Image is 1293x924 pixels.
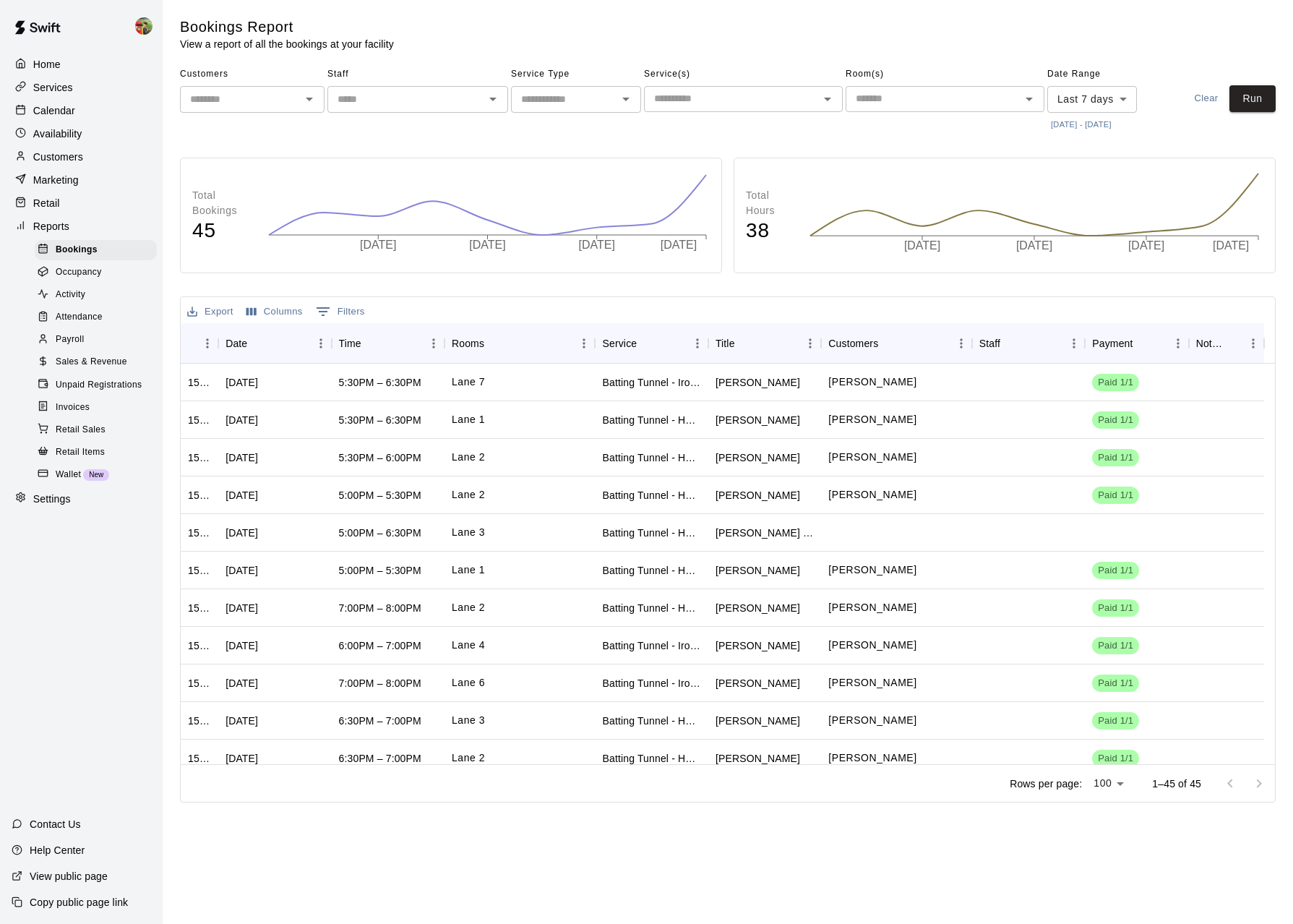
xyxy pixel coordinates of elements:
[746,218,795,244] h4: 38
[225,526,258,540] div: Tue, Oct 14, 2025
[716,563,800,578] div: Brayden Cevallos
[35,420,157,440] div: Retail Sales
[339,323,361,364] div: Time
[56,333,84,347] span: Payroll
[1092,639,1139,653] span: Paid 1/1
[602,563,700,578] div: Batting Tunnel - Hack Attack
[602,638,700,653] div: Batting Tunnel - Iron Mike Pitching Machine
[1092,376,1139,390] span: Paid 1/1
[602,323,637,364] div: Service
[339,714,421,728] div: 6:30PM – 7:00PM
[33,492,71,506] p: Settings
[12,146,151,168] div: Customers
[35,374,163,396] a: Unpaid Registrations
[452,412,485,427] p: Lane 1
[184,301,237,323] button: Export
[35,351,163,374] a: Sales & Revenue
[188,751,211,766] div: 1519459
[1214,240,1250,252] tspan: [DATE]
[132,12,163,40] div: Matthew Cotter
[1092,752,1139,766] span: Paid 1/1
[1010,777,1082,791] p: Rows per page:
[452,487,485,502] p: Lane 2
[716,638,800,653] div: Noah Lukach
[828,323,878,364] div: Customers
[83,471,109,479] span: New
[35,285,157,305] div: Activity
[33,150,83,164] p: Customers
[452,750,485,766] p: Lane 2
[360,239,396,251] tspan: [DATE]
[1152,777,1201,791] p: 1–45 of 45
[735,333,755,354] button: Sort
[180,17,394,37] h5: Bookings Report
[444,323,596,364] div: Rooms
[33,219,69,234] p: Reports
[452,323,484,364] div: Rooms
[1017,240,1053,252] tspan: [DATE]
[602,601,700,615] div: Batting Tunnel - Hack Attack
[846,63,1044,86] span: Room(s)
[188,413,211,427] div: 1520961
[1092,714,1139,728] span: Paid 1/1
[602,714,700,728] div: Batting Tunnel - Hack Attack
[716,488,800,502] div: Landon Peel
[828,750,916,766] p: Nate Salinas
[188,601,211,615] div: 1519748
[33,103,75,118] p: Calendar
[716,751,800,766] div: Nate Salinas
[452,600,485,615] p: Lane 2
[1092,564,1139,578] span: Paid 1/1
[56,243,98,257] span: Bookings
[310,333,332,354] button: Menu
[35,284,163,307] a: Activity
[828,487,916,502] p: Landon Peel
[1085,323,1188,364] div: Payment
[56,445,105,460] span: Retail Items
[225,601,258,615] div: Mon, Oct 13, 2025
[595,323,708,364] div: Service
[483,89,503,109] button: Open
[1092,602,1139,615] span: Paid 1/1
[511,63,641,86] span: Service Type
[602,751,700,766] div: Batting Tunnel - Hack Attack
[339,375,421,390] div: 5:30PM – 6:30PM
[247,333,267,354] button: Sort
[817,89,838,109] button: Open
[339,676,421,690] div: 7:00PM – 8:00PM
[1047,63,1137,86] span: Date Range
[30,817,81,831] p: Contact Us
[225,676,258,690] div: Tue, Oct 14, 2025
[56,468,81,482] span: Wallet
[56,378,142,393] span: Unpaid Registrations
[30,869,108,884] p: View public page
[35,375,157,395] div: Unpaid Registrations
[828,600,916,615] p: Louie Gerrero
[746,188,795,218] p: Total Hours
[35,441,163,463] a: Retail Items
[35,419,163,441] a: Retail Sales
[1092,323,1133,364] div: Payment
[716,601,800,615] div: Louie Guerrero
[644,63,843,86] span: Service(s)
[716,714,800,728] div: Nate Salinas
[192,188,254,218] p: Total Bookings
[243,301,306,323] button: Select columns
[339,563,421,578] div: 5:00PM – 5:30PM
[1019,89,1039,109] button: Open
[602,413,700,427] div: Batting Tunnel - Hack Attack
[1092,451,1139,465] span: Paid 1/1
[452,525,485,540] p: Lane 3
[225,488,258,502] div: Tue, Oct 14, 2025
[361,333,382,354] button: Sort
[56,355,127,369] span: Sales & Revenue
[878,333,898,354] button: Sort
[56,265,102,280] span: Occupancy
[637,333,657,354] button: Sort
[828,713,916,728] p: Nate Salinas
[828,638,916,653] p: Noah Lukach
[181,323,218,364] div: ID
[192,218,254,244] h4: 45
[602,488,700,502] div: Batting Tunnel - Hack Attack
[218,323,331,364] div: Date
